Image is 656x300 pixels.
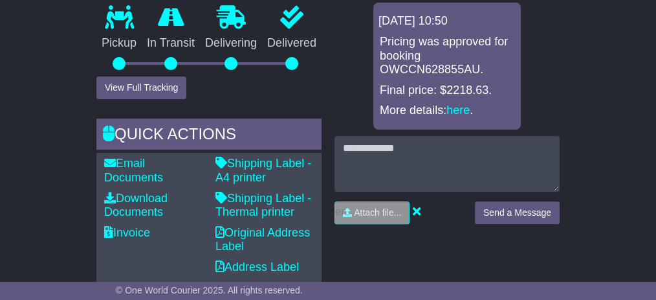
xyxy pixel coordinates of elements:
[380,104,514,118] p: More details: .
[96,119,322,154] div: Quick Actions
[446,104,470,117] a: here
[380,84,514,98] p: Final price: $2218.63.
[104,226,150,239] a: Invoice
[116,285,303,295] span: © One World Courier 2025. All rights reserved.
[215,260,299,273] a: Address Label
[215,157,311,184] a: Shipping Label - A4 printer
[262,36,322,51] p: Delivered
[142,36,200,51] p: In Transit
[200,36,262,51] p: Delivering
[380,35,514,77] p: Pricing was approved for booking OWCCN628855AU.
[96,76,186,99] button: View Full Tracking
[378,14,516,29] div: [DATE] 10:50
[475,202,560,224] button: Send a Message
[104,157,163,184] a: Email Documents
[96,36,142,51] p: Pickup
[215,226,310,253] a: Original Address Label
[104,192,168,219] a: Download Documents
[215,192,311,219] a: Shipping Label - Thermal printer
